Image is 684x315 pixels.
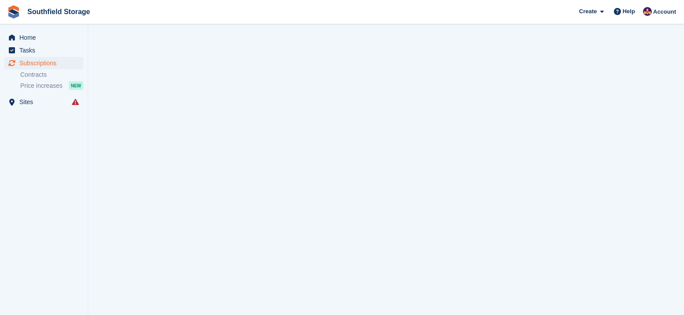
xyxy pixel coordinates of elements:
[20,71,83,79] a: Contracts
[579,7,597,16] span: Create
[623,7,635,16] span: Help
[7,5,20,19] img: stora-icon-8386f47178a22dfd0bd8f6a31ec36ba5ce8667c1dd55bd0f319d3a0aa187defe.svg
[4,31,83,44] a: menu
[19,96,72,108] span: Sites
[4,96,83,108] a: menu
[4,57,83,69] a: menu
[19,44,72,56] span: Tasks
[4,44,83,56] a: menu
[20,82,63,90] span: Price increases
[72,98,79,105] i: Smart entry sync failures have occurred
[19,57,72,69] span: Subscriptions
[643,7,652,16] img: Sharon Law
[653,7,676,16] span: Account
[24,4,93,19] a: Southfield Storage
[69,81,83,90] div: NEW
[20,81,83,90] a: Price increases NEW
[19,31,72,44] span: Home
